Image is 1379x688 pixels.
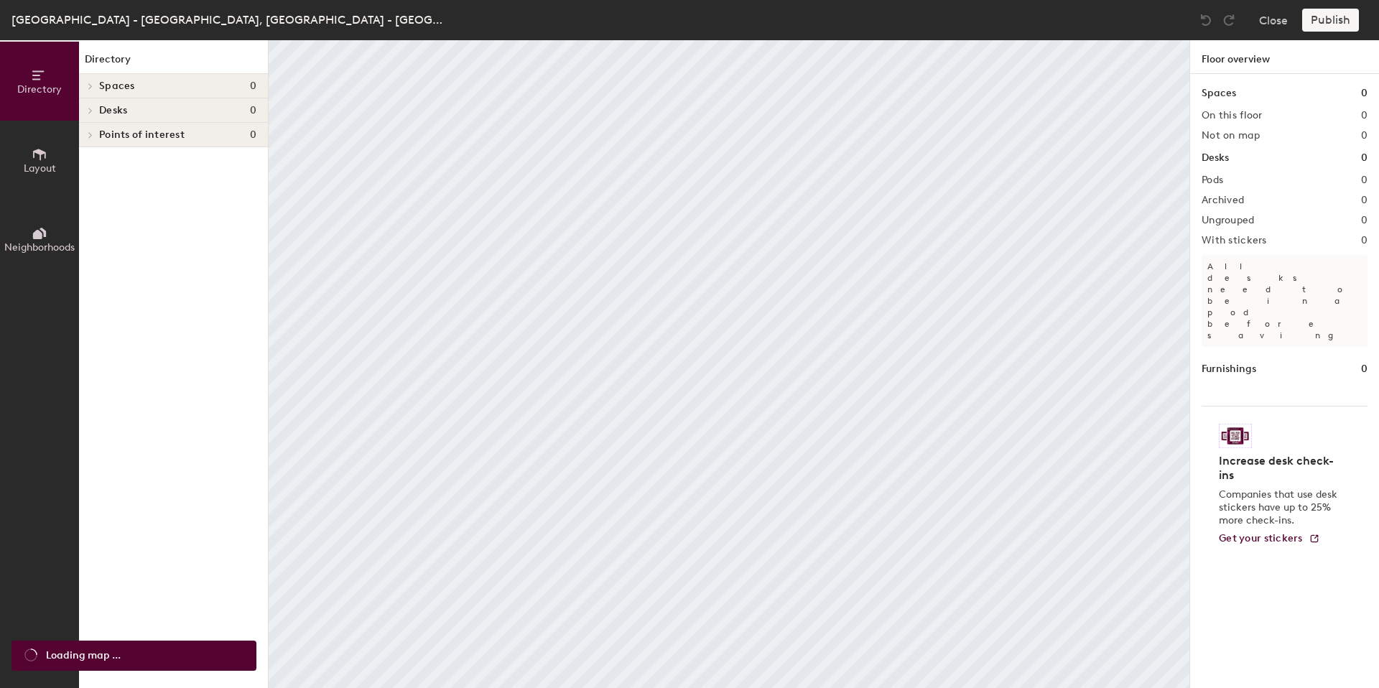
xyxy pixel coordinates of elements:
h2: Not on map [1202,130,1260,141]
div: [GEOGRAPHIC_DATA] - [GEOGRAPHIC_DATA], [GEOGRAPHIC_DATA] - [GEOGRAPHIC_DATA] [11,11,442,29]
a: Get your stickers [1219,533,1320,545]
h1: 0 [1361,361,1368,377]
button: Close [1259,9,1288,32]
span: 0 [250,80,256,92]
h2: 0 [1361,215,1368,226]
span: Points of interest [99,129,185,141]
h1: Floor overview [1190,40,1379,74]
h2: Archived [1202,195,1244,206]
h1: Directory [79,52,268,74]
span: Neighborhoods [4,241,75,254]
canvas: Map [269,40,1189,688]
span: Layout [24,162,56,175]
img: Undo [1199,13,1213,27]
h2: 0 [1361,130,1368,141]
h2: On this floor [1202,110,1263,121]
span: Loading map ... [46,648,121,664]
span: Desks [99,105,127,116]
h4: Increase desk check-ins [1219,454,1342,483]
h1: 0 [1361,85,1368,101]
span: Spaces [99,80,135,92]
h1: Furnishings [1202,361,1256,377]
h1: Spaces [1202,85,1236,101]
p: All desks need to be in a pod before saving [1202,255,1368,347]
h2: Ungrouped [1202,215,1255,226]
h2: 0 [1361,175,1368,186]
h2: 0 [1361,235,1368,246]
p: Companies that use desk stickers have up to 25% more check-ins. [1219,488,1342,527]
h2: 0 [1361,110,1368,121]
h1: Desks [1202,150,1229,166]
h2: With stickers [1202,235,1267,246]
img: Sticker logo [1219,424,1252,448]
span: 0 [250,129,256,141]
img: Redo [1222,13,1236,27]
span: Get your stickers [1219,532,1303,544]
h1: 0 [1361,150,1368,166]
span: 0 [250,105,256,116]
span: Directory [17,83,62,96]
h2: 0 [1361,195,1368,206]
h2: Pods [1202,175,1223,186]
